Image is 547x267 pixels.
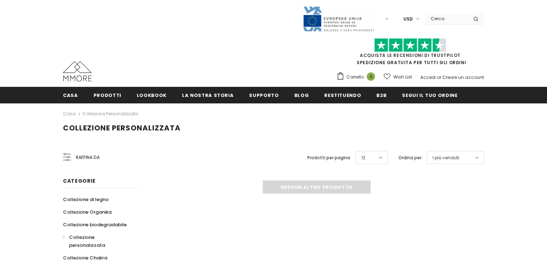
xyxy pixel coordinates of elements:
input: Search Site [426,13,468,24]
span: La nostra storia [182,92,234,99]
a: Segui il tuo ordine [402,87,457,103]
span: SPEDIZIONE GRATUITA PER TUTTI GLI ORDINI [336,41,484,66]
a: Collezione biodegradabile [63,218,127,231]
a: Accedi [420,74,436,80]
a: Casa [63,87,78,103]
a: Wish List [384,71,412,83]
a: Blog [294,87,309,103]
a: Collezione Organika [63,206,112,218]
a: Collezione personalizzata [63,231,131,252]
a: Collezione Chakra [63,252,107,264]
span: Collezione Chakra [63,254,107,261]
a: Creare un account [442,74,484,80]
span: 0 [367,72,375,81]
span: Wish List [393,74,412,81]
a: Restituendo [324,87,361,103]
span: I più venduti [433,154,459,161]
img: Casi MMORE [63,61,92,81]
span: Carrello [347,74,364,81]
span: Restituendo [324,92,361,99]
span: Lookbook [137,92,167,99]
a: La nostra storia [182,87,234,103]
span: Collezione biodegradabile [63,221,127,228]
span: 12 [361,154,365,161]
label: Ordina per [398,154,421,161]
a: Lookbook [137,87,167,103]
span: Blog [294,92,309,99]
a: Collezione di legno [63,193,109,206]
label: Prodotti per pagina [307,154,350,161]
a: Prodotti [94,87,121,103]
span: Collezione di legno [63,196,109,203]
span: Collezione personalizzata [63,123,181,133]
a: B2B [376,87,386,103]
span: Casa [63,92,78,99]
span: supporto [249,92,279,99]
span: USD [403,15,413,23]
a: Acquista le recensioni di TrustPilot [360,52,461,58]
a: Collezione personalizzata [82,111,138,117]
span: or [437,74,441,80]
a: Javni Razpis [303,15,375,22]
span: Prodotti [94,92,121,99]
span: Raffina da [76,153,100,161]
a: Casa [63,110,76,118]
a: Carrello 0 [336,72,379,83]
span: Segui il tuo ordine [402,92,457,99]
img: Fidati di Pilot Stars [374,38,446,52]
a: supporto [249,87,279,103]
span: B2B [376,92,386,99]
span: Collezione Organika [63,209,112,215]
span: Collezione personalizzata [69,234,105,249]
span: Categorie [63,177,95,184]
img: Javni Razpis [303,6,375,32]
